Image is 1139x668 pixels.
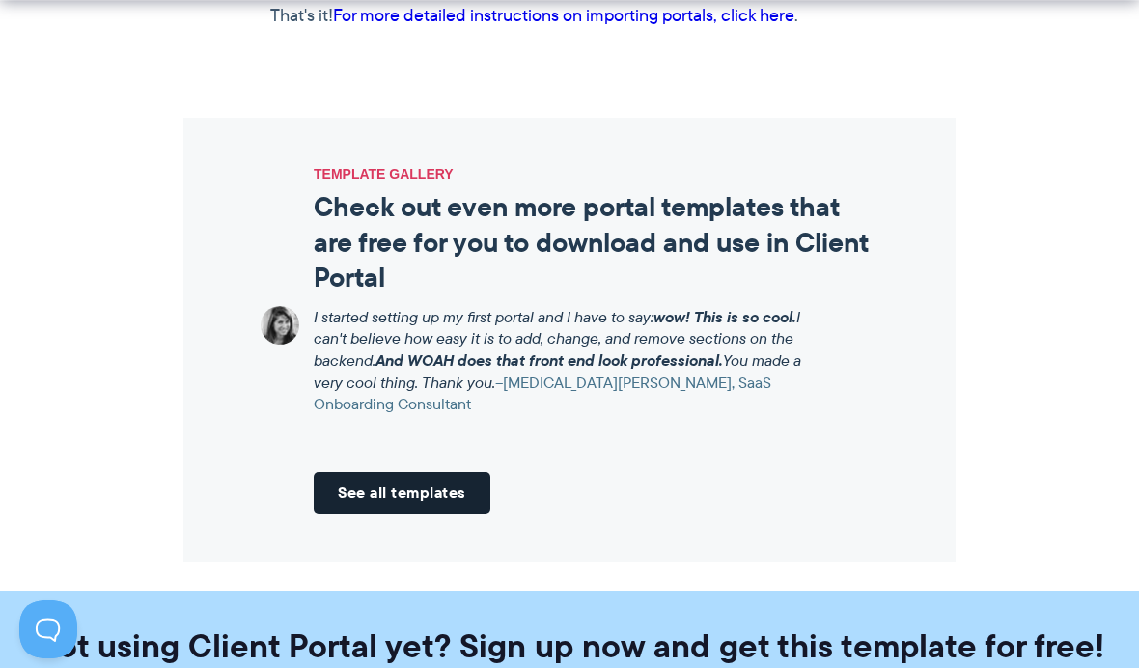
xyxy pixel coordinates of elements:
[28,629,1112,662] h2: Not using Client Portal yet? Sign up now and get this template for free!
[270,3,869,29] p: That's it! .
[314,166,878,182] span: TEMPLATE GALLERY
[375,348,723,372] strong: And WOAH does that front end look professional.
[314,472,490,514] a: See all templates
[19,600,77,658] iframe: Toggle Customer Support
[314,306,830,416] p: I started setting up my first portal and I have to say: I can't believe how easy it is to add, ch...
[261,306,299,345] img: Client Portal testimonial
[653,305,796,328] strong: wow! This is so cool.
[314,372,771,415] cite: –[MEDICAL_DATA][PERSON_NAME], SaaS Onboarding Consultant
[314,189,878,294] h2: Check out even more portal templates that are free for you to download and use in Client Portal
[333,3,794,28] a: For more detailed instructions on importing portals, click here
